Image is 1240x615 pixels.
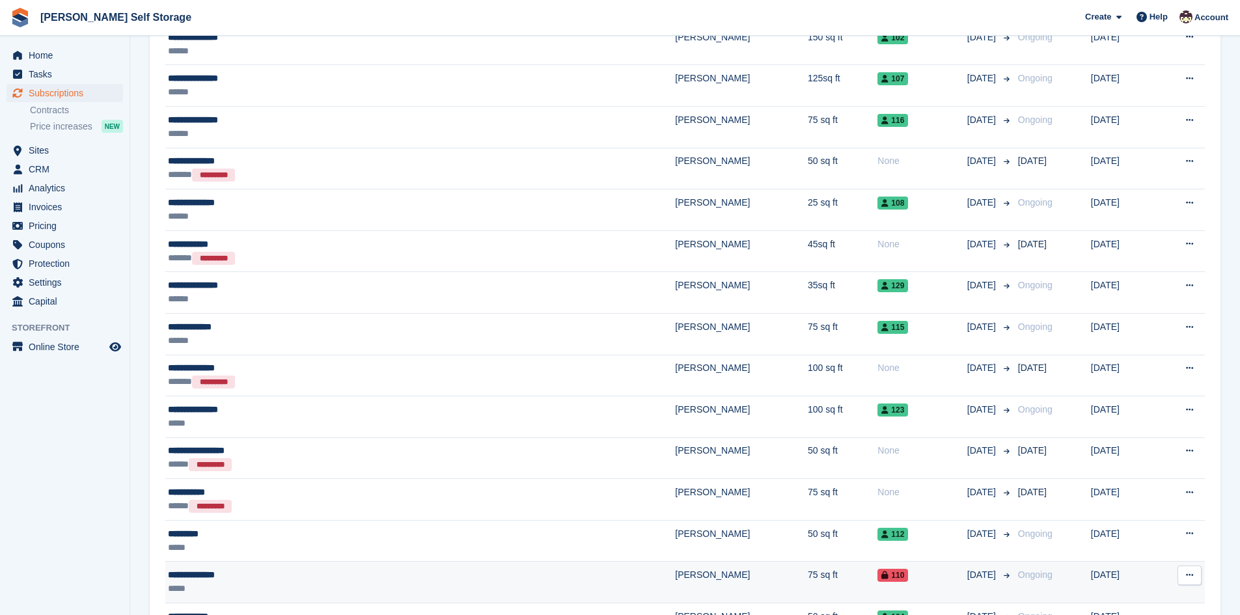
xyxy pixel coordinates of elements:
[675,520,808,562] td: [PERSON_NAME]
[29,217,107,235] span: Pricing
[1091,230,1157,272] td: [DATE]
[12,321,130,335] span: Storefront
[675,272,808,314] td: [PERSON_NAME]
[808,230,877,272] td: 45sq ft
[1091,479,1157,521] td: [DATE]
[1018,239,1047,249] span: [DATE]
[1091,23,1157,65] td: [DATE]
[29,198,107,216] span: Invoices
[877,403,908,417] span: 123
[877,279,908,292] span: 129
[808,189,877,231] td: 25 sq ft
[808,65,877,107] td: 125sq ft
[1091,313,1157,355] td: [DATE]
[1091,65,1157,107] td: [DATE]
[1018,156,1047,166] span: [DATE]
[967,154,999,168] span: [DATE]
[877,72,908,85] span: 107
[30,104,123,116] a: Contracts
[1018,404,1053,415] span: Ongoing
[675,65,808,107] td: [PERSON_NAME]
[1085,10,1111,23] span: Create
[29,84,107,102] span: Subscriptions
[1018,73,1053,83] span: Ongoing
[1091,562,1157,603] td: [DATE]
[808,355,877,396] td: 100 sq ft
[675,562,808,603] td: [PERSON_NAME]
[1018,115,1053,125] span: Ongoing
[7,84,123,102] a: menu
[808,23,877,65] td: 150 sq ft
[29,254,107,273] span: Protection
[808,106,877,148] td: 75 sq ft
[967,568,999,582] span: [DATE]
[29,65,107,83] span: Tasks
[30,119,123,133] a: Price increases NEW
[808,148,877,189] td: 50 sq ft
[967,444,999,458] span: [DATE]
[1091,106,1157,148] td: [DATE]
[1018,280,1053,290] span: Ongoing
[1018,487,1047,497] span: [DATE]
[808,562,877,603] td: 75 sq ft
[967,485,999,499] span: [DATE]
[967,527,999,541] span: [DATE]
[1091,437,1157,479] td: [DATE]
[1018,362,1047,373] span: [DATE]
[7,46,123,64] a: menu
[967,31,999,44] span: [DATE]
[967,238,999,251] span: [DATE]
[1091,520,1157,562] td: [DATE]
[10,8,30,27] img: stora-icon-8386f47178a22dfd0bd8f6a31ec36ba5ce8667c1dd55bd0f319d3a0aa187defe.svg
[808,313,877,355] td: 75 sq ft
[30,120,92,133] span: Price increases
[7,217,123,235] a: menu
[877,361,967,375] div: None
[808,396,877,438] td: 100 sq ft
[675,313,808,355] td: [PERSON_NAME]
[675,23,808,65] td: [PERSON_NAME]
[1018,32,1053,42] span: Ongoing
[967,113,999,127] span: [DATE]
[7,198,123,216] a: menu
[1018,445,1047,456] span: [DATE]
[808,520,877,562] td: 50 sq ft
[877,485,967,499] div: None
[675,355,808,396] td: [PERSON_NAME]
[877,321,908,334] span: 115
[1091,148,1157,189] td: [DATE]
[7,338,123,356] a: menu
[808,272,877,314] td: 35sq ft
[1150,10,1168,23] span: Help
[29,141,107,159] span: Sites
[1018,569,1053,580] span: Ongoing
[7,236,123,254] a: menu
[1018,321,1053,332] span: Ongoing
[7,160,123,178] a: menu
[1091,272,1157,314] td: [DATE]
[808,437,877,479] td: 50 sq ft
[967,279,999,292] span: [DATE]
[102,120,123,133] div: NEW
[967,196,999,210] span: [DATE]
[675,396,808,438] td: [PERSON_NAME]
[7,179,123,197] a: menu
[877,197,908,210] span: 108
[877,238,967,251] div: None
[877,114,908,127] span: 116
[1091,396,1157,438] td: [DATE]
[675,148,808,189] td: [PERSON_NAME]
[877,528,908,541] span: 112
[1018,197,1053,208] span: Ongoing
[1194,11,1228,24] span: Account
[1091,355,1157,396] td: [DATE]
[877,154,967,168] div: None
[29,46,107,64] span: Home
[35,7,197,28] a: [PERSON_NAME] Self Storage
[675,189,808,231] td: [PERSON_NAME]
[675,230,808,272] td: [PERSON_NAME]
[107,339,123,355] a: Preview store
[877,569,908,582] span: 110
[7,65,123,83] a: menu
[7,254,123,273] a: menu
